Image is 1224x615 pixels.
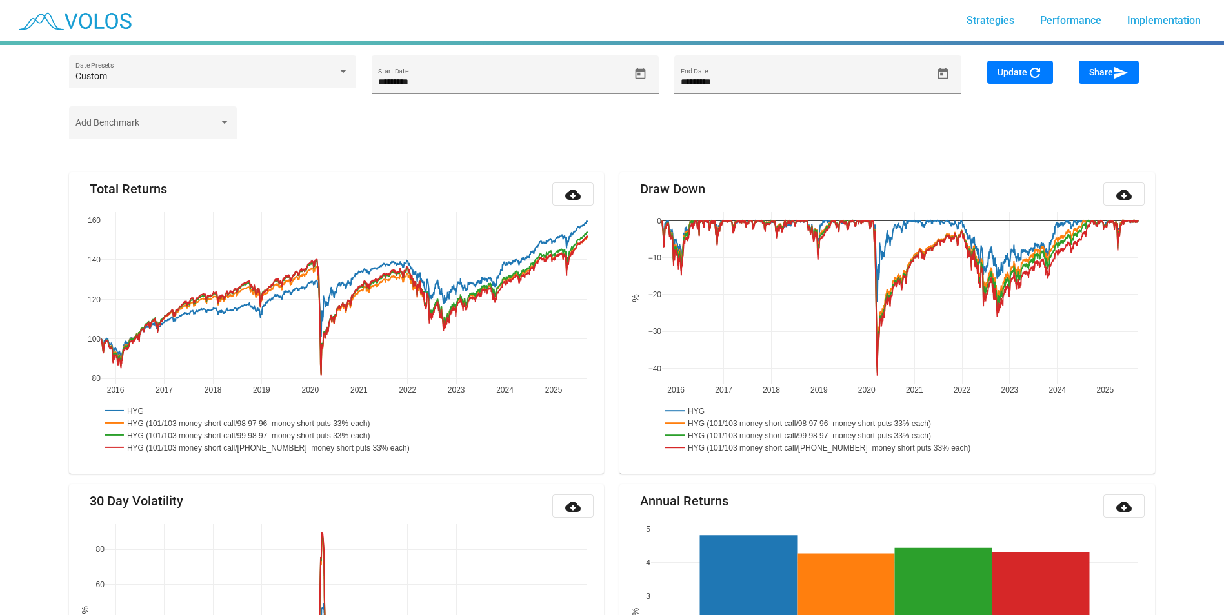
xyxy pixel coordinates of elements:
[75,71,107,81] span: Custom
[1040,14,1101,26] span: Performance
[987,61,1053,84] button: Update
[565,499,581,514] mat-icon: cloud_download
[1113,65,1129,81] mat-icon: send
[1117,9,1211,32] a: Implementation
[1089,67,1129,77] span: Share
[1127,14,1201,26] span: Implementation
[640,494,728,507] mat-card-title: Annual Returns
[10,5,138,37] img: blue_transparent.png
[629,63,652,85] button: Open calendar
[967,14,1014,26] span: Strategies
[565,187,581,202] mat-icon: cloud_download
[90,182,167,195] mat-card-title: Total Returns
[956,9,1025,32] a: Strategies
[1116,187,1132,202] mat-icon: cloud_download
[1027,65,1043,81] mat-icon: refresh
[90,494,183,507] mat-card-title: 30 Day Volatility
[1030,9,1112,32] a: Performance
[998,67,1043,77] span: Update
[640,182,705,195] mat-card-title: Draw Down
[1116,499,1132,514] mat-icon: cloud_download
[1079,61,1139,84] button: Share
[932,63,954,85] button: Open calendar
